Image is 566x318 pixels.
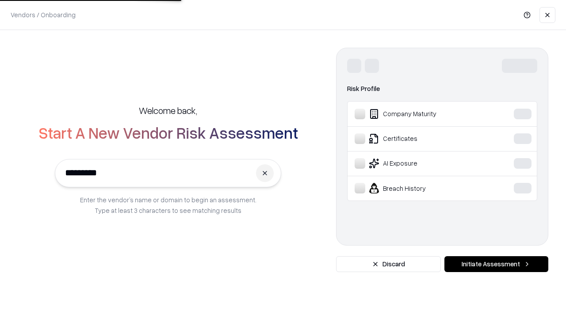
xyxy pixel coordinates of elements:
button: Discard [336,256,441,272]
div: Risk Profile [347,83,537,94]
div: AI Exposure [355,158,487,169]
button: Initiate Assessment [444,256,548,272]
p: Vendors / Onboarding [11,10,76,19]
div: Certificates [355,133,487,144]
div: Company Maturity [355,109,487,119]
p: Enter the vendor’s name or domain to begin an assessment. Type at least 3 characters to see match... [80,194,256,216]
h2: Start A New Vendor Risk Assessment [38,124,298,141]
h5: Welcome back, [139,104,197,117]
div: Breach History [355,183,487,193]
